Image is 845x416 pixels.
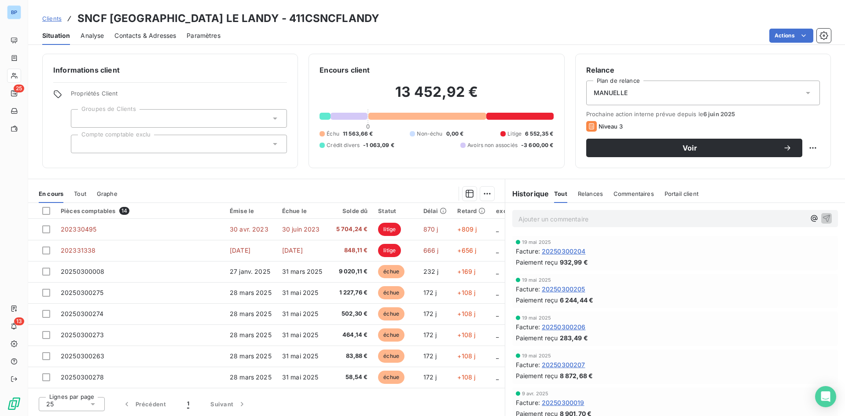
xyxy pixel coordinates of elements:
span: 31 mai 2025 [282,352,319,360]
span: _ [496,225,499,233]
span: Paiement reçu [516,295,558,305]
span: 6 244,44 € [560,295,594,305]
span: -1 063,09 € [363,141,394,149]
span: 20250300008 [61,268,105,275]
span: Commentaires [614,190,654,197]
button: Suivant [200,395,257,413]
span: 13 [14,317,24,325]
span: +108 j [457,310,475,317]
span: 932,99 € [560,258,588,267]
span: 31 mai 2025 [282,373,319,381]
span: 28 mars 2025 [230,331,272,339]
span: +809 j [457,225,477,233]
span: Échu [327,130,339,138]
div: Délai [423,207,447,214]
div: Statut [378,207,412,214]
span: Facture : [516,284,540,294]
span: 1 [187,400,189,409]
button: Précédent [112,395,176,413]
span: 502,30 € [333,309,368,318]
span: 20250300273 [61,331,104,339]
span: 9 avr. 2025 [522,391,549,396]
span: Facture : [516,398,540,407]
span: Situation [42,31,70,40]
div: Émise le [230,207,272,214]
span: Tout [554,190,567,197]
h6: Informations client [53,65,287,75]
span: 172 j [423,331,437,339]
span: 28 mars 2025 [230,289,272,296]
span: 11 563,66 € [343,130,373,138]
div: Pièces comptables [61,207,219,215]
div: Open Intercom Messenger [815,386,836,407]
span: Paiement reçu [516,333,558,342]
span: 28 mars 2025 [230,352,272,360]
span: 31 mai 2025 [282,331,319,339]
span: Litige [507,130,522,138]
span: Voir [597,144,783,151]
div: Échue le [282,207,323,214]
div: BP [7,5,21,19]
span: Niveau 3 [599,123,623,130]
span: 232 j [423,268,439,275]
span: 172 j [423,289,437,296]
span: 6 juin 2025 [703,110,735,118]
span: Facture : [516,360,540,369]
img: Logo LeanPay [7,397,21,411]
span: 19 mai 2025 [522,277,551,283]
div: Solde dû [333,207,368,214]
span: Tout [74,190,86,197]
span: 20250300206 [542,322,586,331]
span: 30 avr. 2023 [230,225,268,233]
span: _ [496,310,499,317]
span: 19 mai 2025 [522,353,551,358]
span: Facture : [516,247,540,256]
button: 1 [176,395,200,413]
span: Propriétés Client [71,90,287,102]
span: 20250300207 [542,360,585,369]
span: _ [496,247,499,254]
span: Facture : [516,322,540,331]
span: 870 j [423,225,438,233]
span: litige [378,223,401,236]
span: Contacts & Adresses [114,31,176,40]
span: 28 mars 2025 [230,373,272,381]
span: échue [378,307,404,320]
h6: Relance [586,65,820,75]
span: Non-échu [417,130,442,138]
span: Crédit divers [327,141,360,149]
span: +108 j [457,289,475,296]
span: _ [496,289,499,296]
span: +108 j [457,373,475,381]
span: 172 j [423,310,437,317]
span: 19 mai 2025 [522,239,551,245]
span: 1 227,76 € [333,288,368,297]
span: échue [378,371,404,384]
span: +656 j [457,247,476,254]
span: 31 mai 2025 [282,289,319,296]
span: 202330495 [61,225,96,233]
span: 20250300019 [542,398,584,407]
span: 666 j [423,247,439,254]
button: Voir [586,139,802,157]
span: 283,49 € [560,333,588,342]
span: 30 juin 2023 [282,225,320,233]
span: 202331338 [61,247,96,254]
span: 20250300263 [61,352,105,360]
span: échue [378,328,404,342]
span: Paiement reçu [516,258,558,267]
span: 9 020,11 € [333,267,368,276]
span: 31 mai 2025 [282,310,319,317]
span: 20250300204 [542,247,586,256]
span: 14 [119,207,129,215]
span: Paramètres [187,31,220,40]
span: _ [496,331,499,339]
span: 28 mars 2025 [230,310,272,317]
span: 25 [14,85,24,92]
span: _ [496,373,499,381]
span: 19 mai 2025 [522,315,551,320]
div: exclu [496,207,512,214]
span: MANUELLE [594,88,628,97]
span: Relances [578,190,603,197]
div: Retard [457,207,485,214]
